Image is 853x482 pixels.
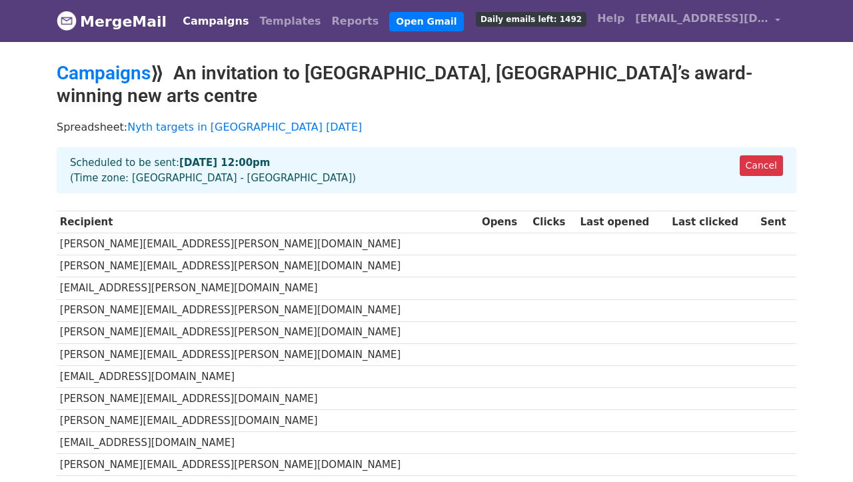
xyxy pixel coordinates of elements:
a: Templates [254,8,326,35]
a: Nyth targets in [GEOGRAPHIC_DATA] [DATE] [127,121,362,133]
a: Cancel [740,155,783,176]
a: Reports [327,8,385,35]
h2: ⟫ An invitation to [GEOGRAPHIC_DATA], [GEOGRAPHIC_DATA]’s award-winning new arts centre [57,62,796,107]
th: Last opened [577,211,669,233]
a: Help [592,5,630,32]
span: Daily emails left: 1492 [476,12,586,27]
th: Opens [478,211,529,233]
td: [EMAIL_ADDRESS][PERSON_NAME][DOMAIN_NAME] [57,277,478,299]
a: Daily emails left: 1492 [470,5,592,32]
td: [PERSON_NAME][EMAIL_ADDRESS][PERSON_NAME][DOMAIN_NAME] [57,321,478,343]
td: [PERSON_NAME][EMAIL_ADDRESS][DOMAIN_NAME] [57,410,478,432]
td: [EMAIL_ADDRESS][DOMAIN_NAME] [57,365,478,387]
td: [PERSON_NAME][EMAIL_ADDRESS][PERSON_NAME][DOMAIN_NAME] [57,343,478,365]
th: Recipient [57,211,478,233]
div: Scheduled to be sent: (Time zone: [GEOGRAPHIC_DATA] - [GEOGRAPHIC_DATA]) [57,147,796,193]
th: Sent [757,211,796,233]
td: [PERSON_NAME][EMAIL_ADDRESS][PERSON_NAME][DOMAIN_NAME] [57,233,478,255]
img: MergeMail logo [57,11,77,31]
td: [EMAIL_ADDRESS][DOMAIN_NAME] [57,432,478,454]
td: [PERSON_NAME][EMAIL_ADDRESS][DOMAIN_NAME] [57,387,478,409]
a: MergeMail [57,7,167,35]
a: Campaigns [177,8,254,35]
td: [PERSON_NAME][EMAIL_ADDRESS][PERSON_NAME][DOMAIN_NAME] [57,299,478,321]
a: Campaigns [57,62,151,84]
th: Clicks [529,211,576,233]
td: [PERSON_NAME][EMAIL_ADDRESS][PERSON_NAME][DOMAIN_NAME] [57,454,478,476]
span: [EMAIL_ADDRESS][DOMAIN_NAME] [635,11,768,27]
p: Spreadsheet: [57,120,796,134]
td: [PERSON_NAME][EMAIL_ADDRESS][PERSON_NAME][DOMAIN_NAME] [57,255,478,277]
th: Last clicked [669,211,758,233]
a: [EMAIL_ADDRESS][DOMAIN_NAME] [630,5,786,37]
a: Open Gmail [389,12,463,31]
strong: [DATE] 12:00pm [179,157,270,169]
